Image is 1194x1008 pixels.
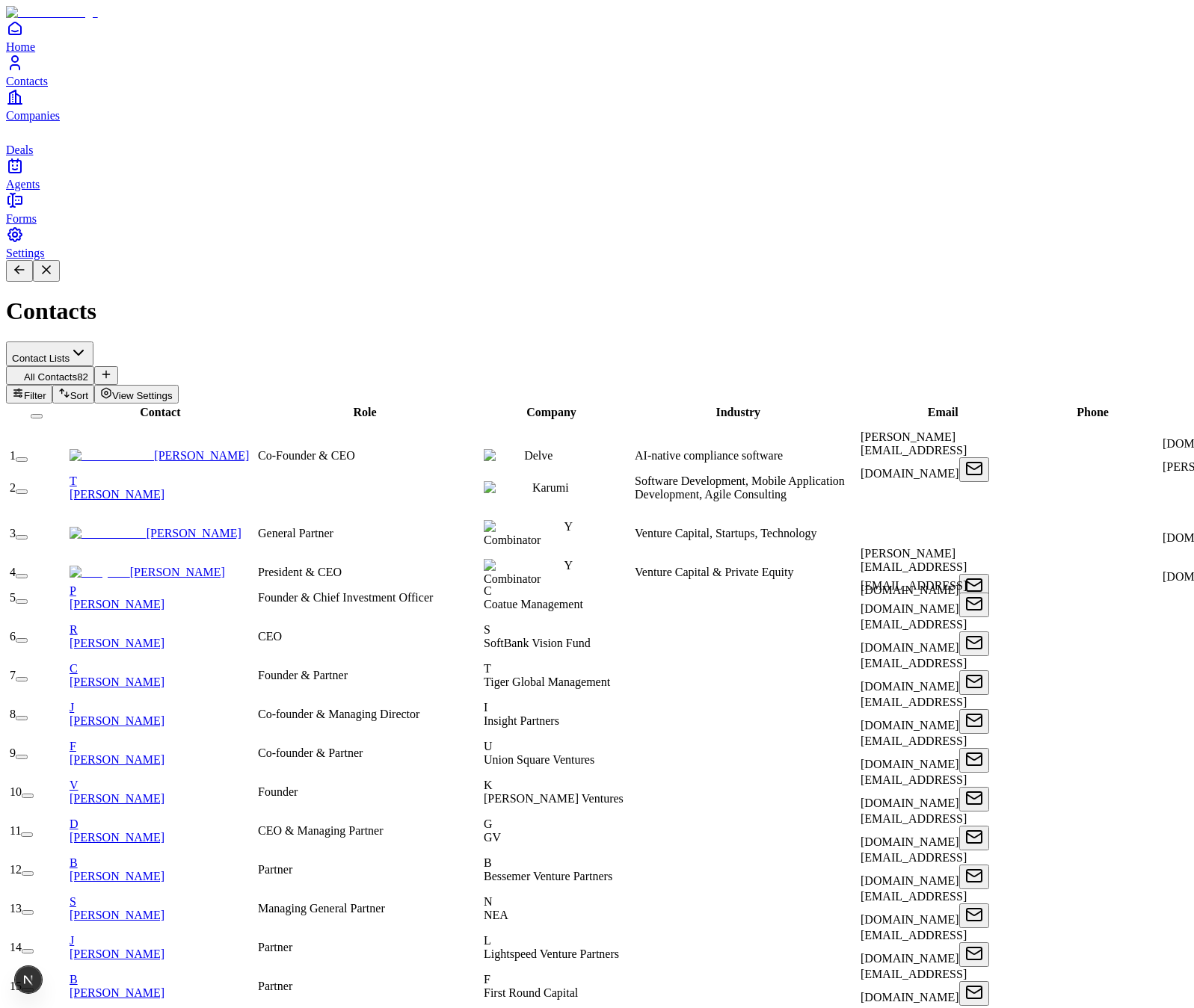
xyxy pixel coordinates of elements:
th: Role [254,405,476,420]
span: Contacts [6,75,48,87]
span: SoftBank Vision Fund [484,637,591,649]
span: Email [928,406,958,418]
button: Open [959,981,989,1006]
a: [PERSON_NAME] [70,527,241,539]
button: Open [959,593,989,617]
th: Industry [627,405,849,420]
span: View Settings [112,390,173,401]
span: Co-founder & Managing Director [258,708,419,720]
a: T[PERSON_NAME] [70,474,255,501]
span: [EMAIL_ADDRESS][DOMAIN_NAME] [861,929,967,965]
button: Open [959,865,989,889]
span: 9 [10,746,16,759]
div: KarumiKarumi [484,481,632,495]
a: S[PERSON_NAME] [70,895,255,921]
a: J[PERSON_NAME] [70,701,255,727]
span: Venture Capital, Startups, Technology [635,527,816,539]
img: Karumi [484,481,532,495]
span: Bessemer Venture Partners [484,870,612,882]
span: CEO [258,630,282,643]
div: V [70,779,255,792]
div: N [484,895,632,909]
span: Companies [6,109,60,122]
div: U [484,740,632,753]
a: C[PERSON_NAME] [70,662,255,688]
span: 82 [77,371,88,383]
span: [EMAIL_ADDRESS][DOMAIN_NAME] [861,773,967,809]
div: UUnion Square Ventures [484,740,632,767]
span: [EMAIL_ADDRESS][DOMAIN_NAME] [861,851,967,887]
span: [EMAIL_ADDRESS][DOMAIN_NAME] [861,579,967,615]
span: [EMAIL_ADDRESS][DOMAIN_NAME] [861,735,967,770]
img: Y Combinator [484,559,564,572]
span: President & CEO [258,566,342,578]
span: Founder & Chief Investment Officer [258,591,433,604]
div: S [484,623,632,637]
div: Y CombinatorY Combinator [484,559,632,586]
div: I [484,701,632,714]
span: Sort [70,390,88,401]
span: Union Square Ventures [484,753,594,766]
div: D [70,817,255,831]
span: [PERSON_NAME][EMAIL_ADDRESS][DOMAIN_NAME] [861,430,967,480]
div: J [70,934,255,947]
div: K[PERSON_NAME] Ventures [484,779,632,806]
a: R[PERSON_NAME] [70,623,255,649]
a: Companies [6,88,1188,122]
div: LLightspeed Venture Partners [484,934,632,961]
span: Role [354,406,377,418]
button: Open [959,574,989,599]
span: [EMAIL_ADDRESS][DOMAIN_NAME] [861,968,967,1004]
div: F [484,973,632,986]
span: 2 [10,481,16,494]
span: 4 [10,566,16,578]
span: 10 [10,785,22,798]
span: 13 [10,902,22,915]
span: Insight Partners [484,714,559,727]
span: Managing General Partner [258,902,385,915]
button: Open [959,942,989,967]
div: SSoftBank Vision Fund [484,623,632,650]
a: P[PERSON_NAME] [70,584,255,610]
a: Home [6,19,1188,53]
div: K [484,779,632,792]
span: Founder & Partner [258,669,348,681]
span: General Partner [258,527,333,539]
span: Partner [258,941,292,953]
span: [EMAIL_ADDRESS][DOMAIN_NAME] [861,812,967,848]
span: Karumi [532,481,569,494]
button: Filter [6,385,52,403]
img: Y Combinator [484,520,564,534]
div: NNEA [484,895,632,922]
span: Tiger Global Management [484,675,610,688]
a: F[PERSON_NAME] [70,740,255,766]
span: 12 [10,863,22,876]
span: [EMAIL_ADDRESS][DOMAIN_NAME] [861,618,967,654]
span: Forms [6,212,37,225]
span: Co-Founder & CEO [258,449,355,462]
a: deals [6,123,1188,156]
span: Home [6,40,35,53]
div: BBessemer Venture Partners [484,856,632,883]
button: Sort [52,385,94,403]
span: 3 [10,527,16,539]
span: 15 [10,980,22,992]
button: Open [959,670,989,695]
div: B [70,856,255,870]
span: Deals [6,143,33,156]
div: P [70,584,255,598]
span: Coatue Management [484,598,583,610]
button: All Contacts82 [6,366,94,385]
button: Open [959,903,989,928]
span: [PERSON_NAME][EMAIL_ADDRESS][DOMAIN_NAME] [861,547,967,596]
span: First Round Capital [484,986,578,999]
div: Y CombinatorY Combinator [484,520,632,547]
span: 11 [10,824,21,837]
img: Delve [484,449,524,463]
span: Settings [6,247,45,259]
span: Y Combinator [484,559,572,585]
span: 14 [10,941,22,953]
span: Software Development, Mobile Application Development, Agile Consulting [635,474,845,501]
span: Founder [258,785,298,798]
span: Company [526,406,576,418]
